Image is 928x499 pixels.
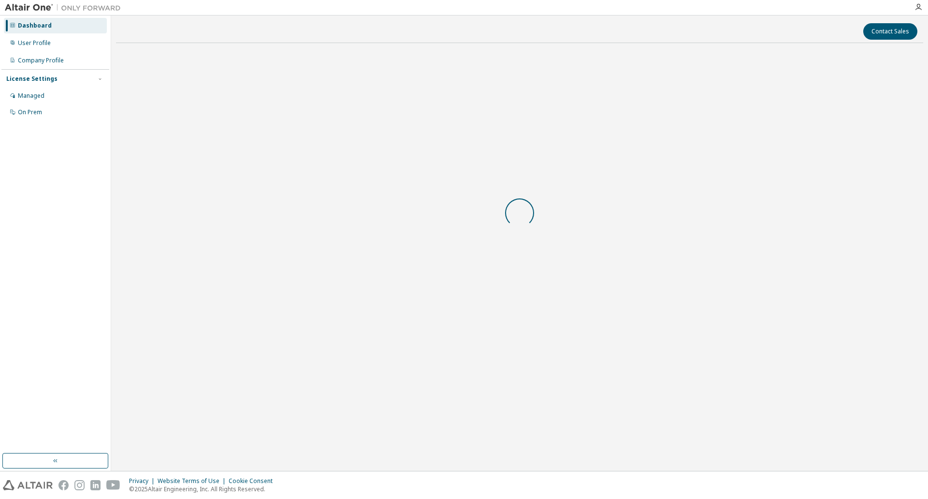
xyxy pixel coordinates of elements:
div: License Settings [6,75,58,83]
img: youtube.svg [106,480,120,490]
div: User Profile [18,39,51,47]
div: On Prem [18,108,42,116]
img: linkedin.svg [90,480,101,490]
div: Privacy [129,477,158,485]
div: Cookie Consent [229,477,278,485]
p: © 2025 Altair Engineering, Inc. All Rights Reserved. [129,485,278,493]
button: Contact Sales [863,23,917,40]
div: Company Profile [18,57,64,64]
img: instagram.svg [74,480,85,490]
div: Dashboard [18,22,52,30]
div: Managed [18,92,44,100]
img: Altair One [5,3,126,13]
img: facebook.svg [58,480,69,490]
img: altair_logo.svg [3,480,53,490]
div: Website Terms of Use [158,477,229,485]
